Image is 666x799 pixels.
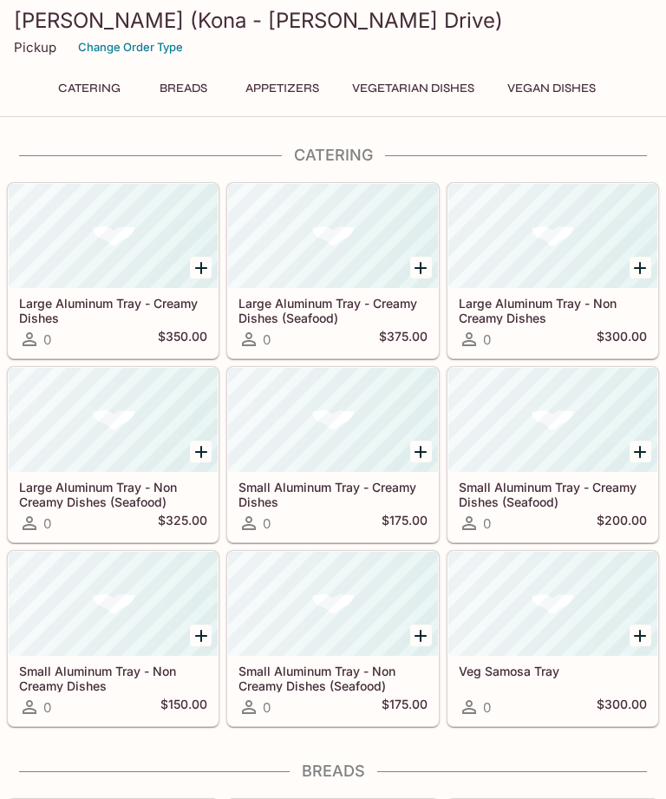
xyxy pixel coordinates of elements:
[459,664,647,678] h5: Veg Samosa Tray
[447,183,658,358] a: Large Aluminum Tray - Non Creamy Dishes0$300.00
[630,441,651,462] button: Add Small Aluminum Tray - Creamy Dishes (Seafood)
[228,368,437,472] div: Small Aluminum Tray - Creamy Dishes
[8,183,219,358] a: Large Aluminum Tray - Creamy Dishes0$350.00
[448,552,657,656] div: Veg Samosa Tray
[236,76,329,101] button: Appetizers
[228,552,437,656] div: Small Aluminum Tray - Non Creamy Dishes (Seafood)
[158,513,207,534] h5: $325.00
[7,762,659,781] h4: Breads
[70,34,191,61] button: Change Order Type
[410,257,432,278] button: Add Large Aluminum Tray - Creamy Dishes (Seafood)
[49,76,130,101] button: Catering
[8,551,219,726] a: Small Aluminum Tray - Non Creamy Dishes0$150.00
[9,552,218,656] div: Small Aluminum Tray - Non Creamy Dishes
[448,368,657,472] div: Small Aluminum Tray - Creamy Dishes (Seafood)
[238,296,427,324] h5: Large Aluminum Tray - Creamy Dishes (Seafood)
[190,625,212,646] button: Add Small Aluminum Tray - Non Creamy Dishes
[7,146,659,165] h4: Catering
[597,513,647,534] h5: $200.00
[43,515,51,532] span: 0
[144,76,222,101] button: Breads
[483,331,491,348] span: 0
[238,480,427,508] h5: Small Aluminum Tray - Creamy Dishes
[343,76,484,101] button: Vegetarian Dishes
[379,329,428,350] h5: $375.00
[9,368,218,472] div: Large Aluminum Tray - Non Creamy Dishes (Seafood)
[447,367,658,542] a: Small Aluminum Tray - Creamy Dishes (Seafood)0$200.00
[43,699,51,716] span: 0
[597,329,647,350] h5: $300.00
[19,664,207,692] h5: Small Aluminum Tray - Non Creamy Dishes
[630,257,651,278] button: Add Large Aluminum Tray - Non Creamy Dishes
[447,551,658,726] a: Veg Samosa Tray0$300.00
[410,441,432,462] button: Add Small Aluminum Tray - Creamy Dishes
[228,184,437,288] div: Large Aluminum Tray - Creamy Dishes (Seafood)
[14,7,652,34] h3: [PERSON_NAME] (Kona - [PERSON_NAME] Drive)
[483,515,491,532] span: 0
[43,331,51,348] span: 0
[8,367,219,542] a: Large Aluminum Tray - Non Creamy Dishes (Seafood)0$325.00
[190,257,212,278] button: Add Large Aluminum Tray - Creamy Dishes
[160,697,207,717] h5: $150.00
[263,331,271,348] span: 0
[459,296,647,324] h5: Large Aluminum Tray - Non Creamy Dishes
[597,697,647,717] h5: $300.00
[14,39,56,56] p: Pickup
[263,515,271,532] span: 0
[459,480,647,508] h5: Small Aluminum Tray - Creamy Dishes (Seafood)
[498,76,605,101] button: Vegan Dishes
[263,699,271,716] span: 0
[382,513,428,534] h5: $175.00
[158,329,207,350] h5: $350.00
[190,441,212,462] button: Add Large Aluminum Tray - Non Creamy Dishes (Seafood)
[448,184,657,288] div: Large Aluminum Tray - Non Creamy Dishes
[227,183,438,358] a: Large Aluminum Tray - Creamy Dishes (Seafood)0$375.00
[483,699,491,716] span: 0
[19,296,207,324] h5: Large Aluminum Tray - Creamy Dishes
[227,551,438,726] a: Small Aluminum Tray - Non Creamy Dishes (Seafood)0$175.00
[238,664,427,692] h5: Small Aluminum Tray - Non Creamy Dishes (Seafood)
[227,367,438,542] a: Small Aluminum Tray - Creamy Dishes0$175.00
[9,184,218,288] div: Large Aluminum Tray - Creamy Dishes
[410,625,432,646] button: Add Small Aluminum Tray - Non Creamy Dishes (Seafood)
[19,480,207,508] h5: Large Aluminum Tray - Non Creamy Dishes (Seafood)
[630,625,651,646] button: Add Veg Samosa Tray
[382,697,428,717] h5: $175.00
